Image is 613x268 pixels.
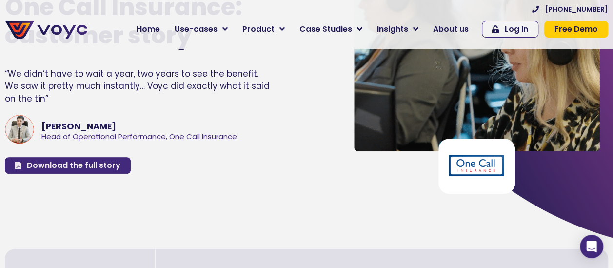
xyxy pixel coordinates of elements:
[426,20,476,39] a: About us
[482,21,538,38] a: Log In
[41,120,237,133] div: [PERSON_NAME]
[554,25,598,33] span: Free Demo
[377,23,408,35] span: Insights
[167,20,235,39] a: Use-cases
[242,23,275,35] span: Product
[5,21,87,39] img: voyc-full-logo
[5,68,273,105] div: “We didn’t have to wait a year, two years to see the benefit. We saw it pretty much instantly… Vo...
[433,23,469,35] span: About us
[580,235,603,258] div: Open Intercom Messenger
[5,157,131,174] a: Download the full story
[292,20,370,39] a: Case Studies
[175,23,218,35] span: Use-cases
[41,133,237,141] div: Head of Operational Performance, One Call Insurance
[545,6,608,13] span: [PHONE_NUMBER]
[532,6,608,13] a: [PHONE_NUMBER]
[299,23,352,35] span: Case Studies
[544,21,608,38] a: Free Demo
[27,162,120,169] span: Download the full story
[129,20,167,39] a: Home
[137,23,160,35] span: Home
[370,20,426,39] a: Insights
[505,25,528,33] span: Log In
[235,20,292,39] a: Product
